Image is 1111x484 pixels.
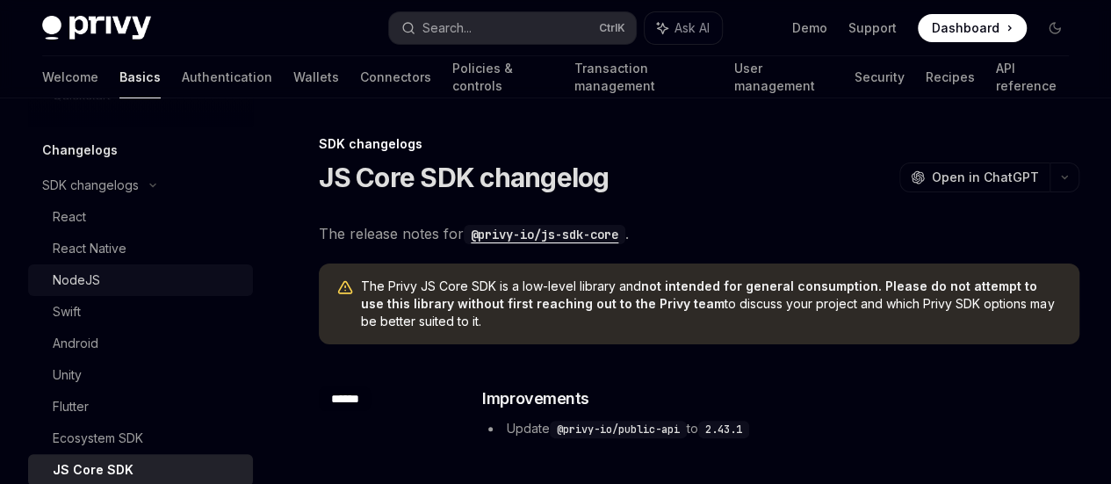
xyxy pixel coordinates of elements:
[482,418,1078,439] li: Update to
[464,225,625,244] code: @privy-io/js-sdk-core
[42,140,118,161] h5: Changelogs
[28,264,253,296] a: NodeJS
[53,396,89,417] div: Flutter
[182,56,272,98] a: Authentication
[53,333,98,354] div: Android
[599,21,625,35] span: Ctrl K
[932,19,999,37] span: Dashboard
[53,270,100,291] div: NodeJS
[675,19,710,37] span: Ask AI
[792,19,827,37] a: Demo
[53,365,82,386] div: Unity
[734,56,833,98] a: User management
[53,238,126,259] div: React Native
[360,56,431,98] a: Connectors
[28,391,253,423] a: Flutter
[28,423,253,454] a: Ecosystem SDK
[28,201,253,233] a: React
[42,56,98,98] a: Welcome
[319,162,609,193] h1: JS Core SDK changelog
[28,233,253,264] a: React Native
[899,163,1050,192] button: Open in ChatGPT
[854,56,904,98] a: Security
[53,428,143,449] div: Ecosystem SDK
[319,221,1079,246] span: The release notes for .
[42,175,139,196] div: SDK changelogs
[28,359,253,391] a: Unity
[361,278,1062,330] span: The Privy JS Core SDK is a low-level library and to discuss your project and which Privy SDK opti...
[293,56,339,98] a: Wallets
[28,328,253,359] a: Android
[361,278,1037,311] strong: not intended for general consumption. Please do not attempt to use this library without first rea...
[848,19,897,37] a: Support
[550,421,687,438] code: @privy-io/public-api
[53,301,81,322] div: Swift
[918,14,1027,42] a: Dashboard
[645,12,722,44] button: Ask AI
[42,16,151,40] img: dark logo
[1041,14,1069,42] button: Toggle dark mode
[119,56,161,98] a: Basics
[574,56,712,98] a: Transaction management
[482,386,589,411] span: Improvements
[422,18,472,39] div: Search...
[53,459,133,480] div: JS Core SDK
[53,206,86,228] div: React
[932,169,1039,186] span: Open in ChatGPT
[452,56,552,98] a: Policies & controls
[464,225,625,242] a: @privy-io/js-sdk-core
[336,279,354,297] svg: Warning
[995,56,1069,98] a: API reference
[925,56,974,98] a: Recipes
[28,296,253,328] a: Swift
[389,12,636,44] button: Search...CtrlK
[698,421,749,438] code: 2.43.1
[319,135,1079,153] div: SDK changelogs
